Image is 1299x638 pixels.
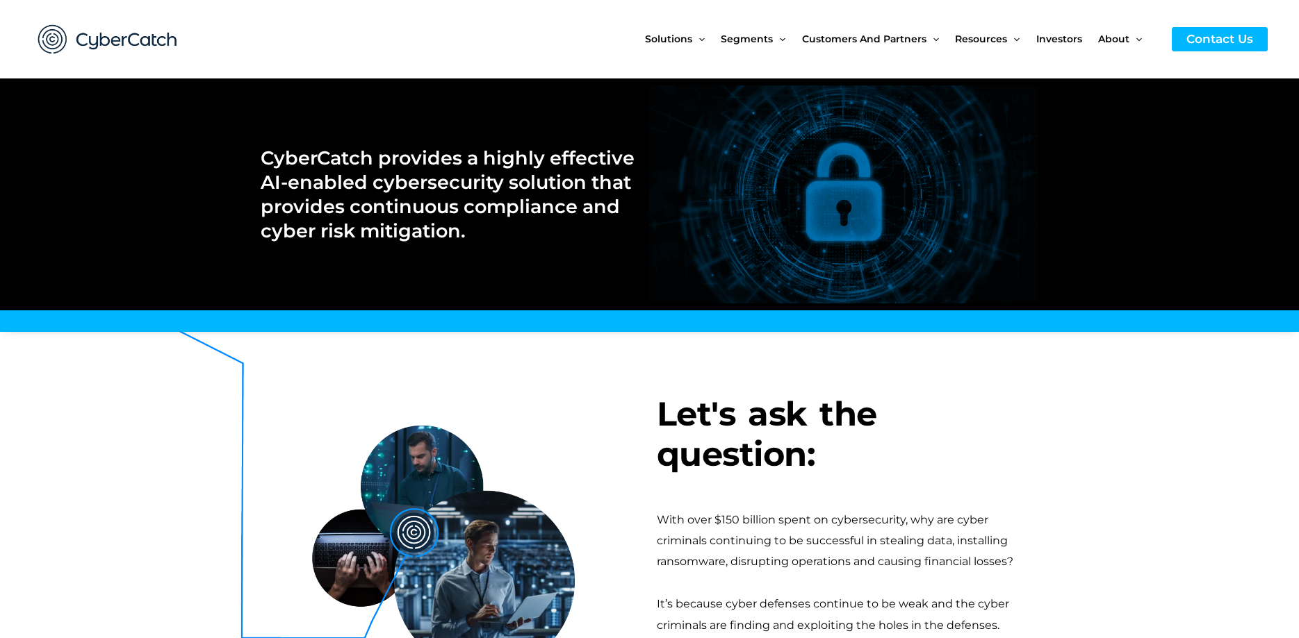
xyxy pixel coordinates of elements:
span: Menu Toggle [773,10,785,68]
nav: Site Navigation: New Main Menu [645,10,1158,68]
div: It’s because cyber defenses continue to be weak and the cyber criminals are finding and exploitin... [657,594,1039,636]
span: About [1098,10,1129,68]
span: Investors [1036,10,1082,68]
span: Menu Toggle [692,10,705,68]
a: Contact Us [1172,27,1268,51]
img: CyberCatch [24,10,191,68]
span: Menu Toggle [1007,10,1020,68]
a: Investors [1036,10,1098,68]
h2: CyberCatch provides a highly effective AI-enabled cybersecurity solution that provides continuous... [261,146,635,243]
span: Resources [955,10,1007,68]
span: Menu Toggle [926,10,939,68]
span: Solutions [645,10,692,68]
span: Segments [721,10,773,68]
span: Customers and Partners [802,10,926,68]
span: Menu Toggle [1129,10,1142,68]
h3: Let's ask the question: [657,394,1039,474]
div: With over $150 billion spent on cybersecurity, why are cyber criminals continuing to be successfu... [657,510,1039,573]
